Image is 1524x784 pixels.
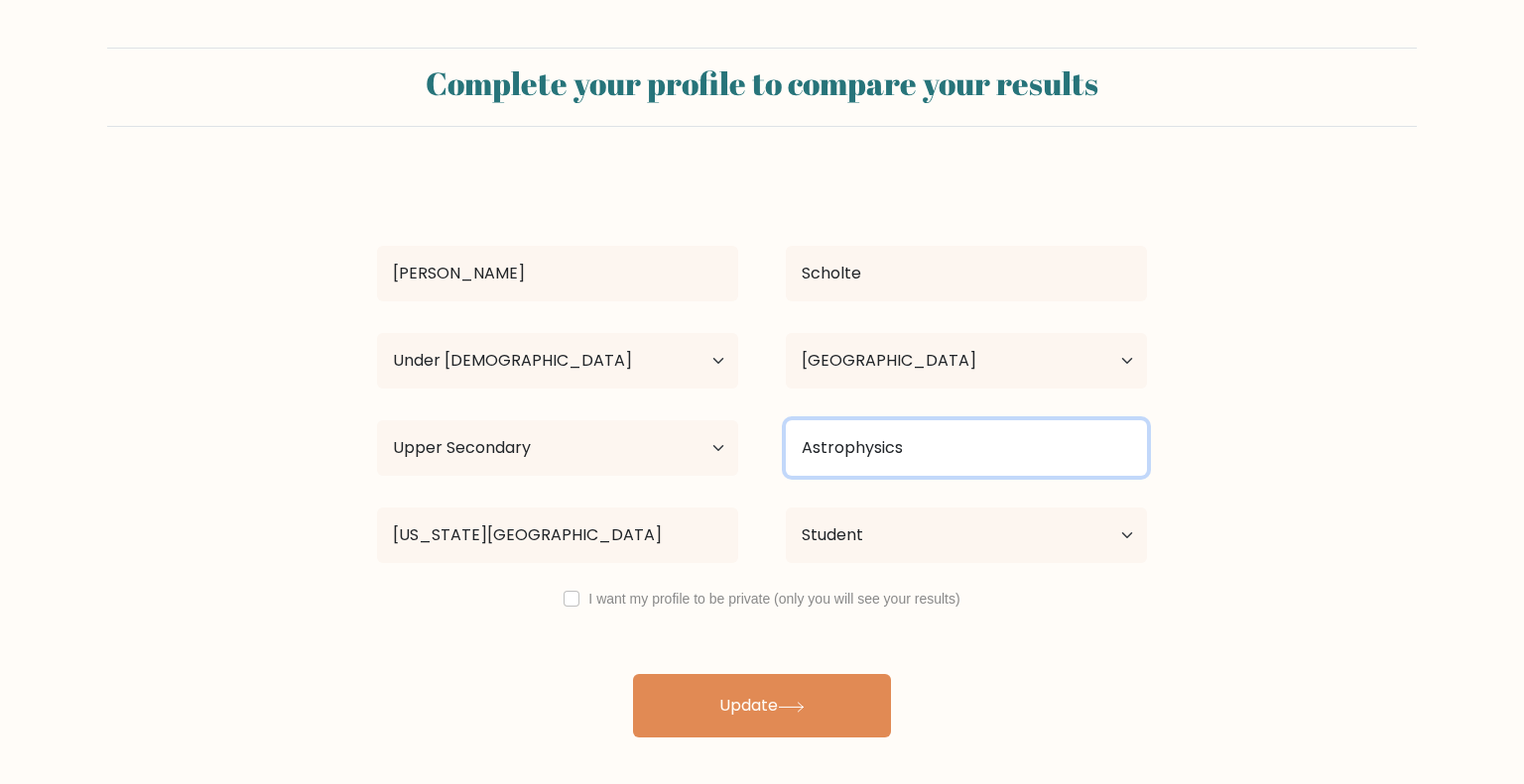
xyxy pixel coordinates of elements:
[377,246,738,301] input: First name
[588,591,959,607] label: I want my profile to be private (only you will see your results)
[119,64,1405,102] h2: Complete your profile to compare your results
[377,507,738,563] input: Most relevant educational institution
[786,420,1147,476] input: What did you study?
[633,674,891,737] button: Update
[786,246,1147,301] input: Last name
